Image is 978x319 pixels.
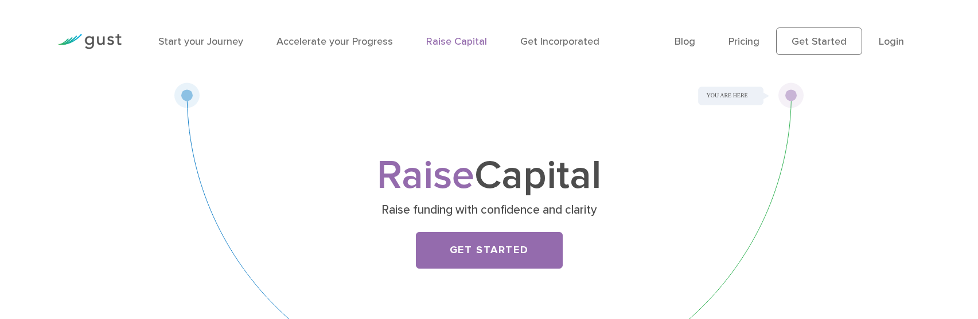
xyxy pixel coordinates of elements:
a: Login [879,36,904,48]
a: Get Started [776,27,862,55]
a: Raise Capital [426,36,487,48]
span: Raise [377,151,474,199]
a: Pricing [728,36,759,48]
p: Raise funding with confidence and clarity [267,202,711,218]
img: Gust Logo [57,34,122,49]
a: Start your Journey [158,36,243,48]
h1: Capital [263,157,716,194]
a: Get Incorporated [520,36,599,48]
a: Blog [675,36,695,48]
a: Get Started [416,232,563,269]
a: Accelerate your Progress [276,36,393,48]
